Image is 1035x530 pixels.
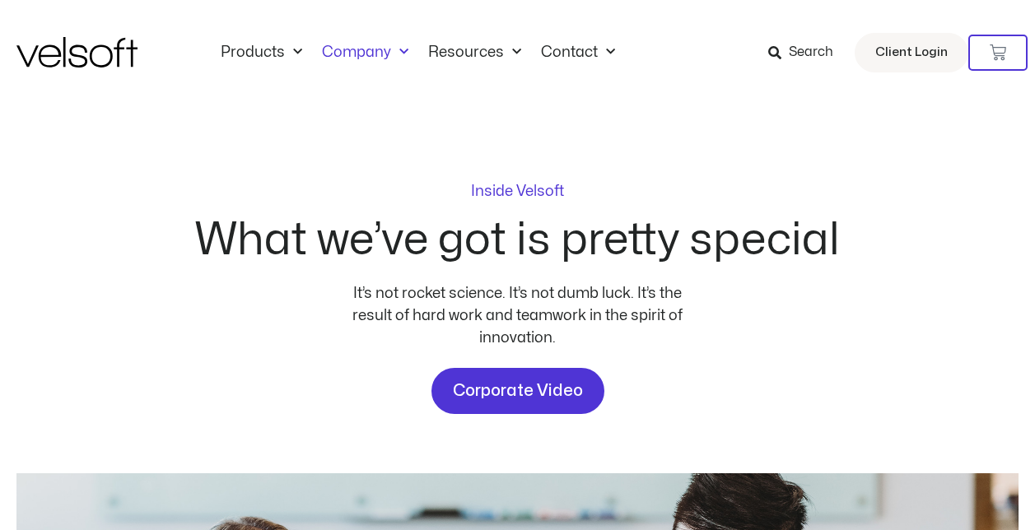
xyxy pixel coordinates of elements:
[211,44,625,62] nav: Menu
[531,44,625,62] a: ContactMenu Toggle
[789,42,833,63] span: Search
[855,33,968,72] a: Client Login
[875,42,948,63] span: Client Login
[211,44,312,62] a: ProductsMenu Toggle
[195,218,840,263] h2: What we’ve got is pretty special
[768,39,845,67] a: Search
[418,44,531,62] a: ResourcesMenu Toggle
[471,184,564,199] p: Inside Velsoft
[431,368,604,414] a: Corporate Video
[16,37,138,67] img: Velsoft Training Materials
[453,378,583,404] span: Corporate Video
[345,282,691,349] div: It’s not rocket science. It’s not dumb luck. It’s the result of hard work and teamwork in the spi...
[312,44,418,62] a: CompanyMenu Toggle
